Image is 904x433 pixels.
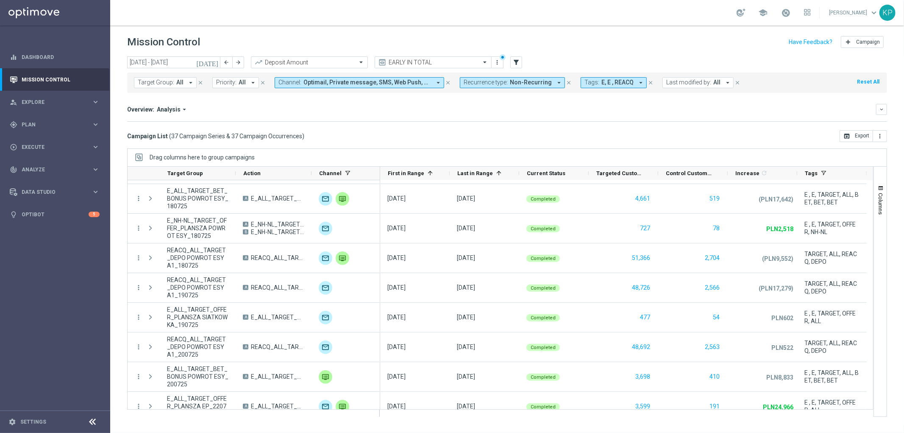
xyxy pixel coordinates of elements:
span: keyboard_arrow_down [869,8,879,17]
span: Completed [531,226,556,232]
span: Last in Range [457,170,493,176]
button: 3,698 [634,372,651,382]
span: REACQ_ALL_TARGET_DEPO POWROT ESY A1_180725 [251,254,304,262]
i: keyboard_arrow_right [92,188,100,196]
i: lightbulb [10,211,17,218]
p: PLN8,833 [766,374,793,381]
button: arrow_forward [232,56,244,68]
div: Press SPACE to select this row. [128,184,380,214]
span: Targeted Customers [596,170,644,176]
button: close [444,78,452,87]
div: 22 Jul 2025, Tuesday [457,402,475,410]
span: A [243,344,248,349]
img: Optimail [319,400,332,413]
button: more_vert [135,402,142,410]
h3: Campaign List [127,132,304,140]
span: E_NH-NL_TARGET_OFFER_PLANSZA POWROT ESY A_180725 [251,221,304,228]
span: TARGET, ALL, REACQ, DEPO [804,280,859,295]
div: 20 Jul 2025, Sunday [387,343,406,351]
div: 20 Jul 2025, Sunday [387,373,406,380]
img: Optimail [319,311,332,324]
span: All [176,79,184,86]
span: Completed [531,374,556,380]
span: Data Studio [22,190,92,195]
span: Plan [22,122,92,127]
colored-tag: Completed [526,195,560,203]
span: E_ALL_TARGET_OFFER_PLANSZA EP_220725 [167,395,228,418]
span: Campaign [856,39,880,45]
button: open_in_browser Export [840,130,873,142]
span: Tags [805,170,818,176]
a: [PERSON_NAME]keyboard_arrow_down [828,6,879,19]
div: Optibot [10,203,100,226]
img: Private message [336,251,349,265]
span: E_ALL_TARGET_BET_BONUS POWROT ESY_180725 [167,187,228,210]
span: Optimail Private message SMS Web Push + 1 more [303,79,431,86]
span: A [243,255,248,260]
div: track_changes Analyze keyboard_arrow_right [9,166,100,173]
div: Mission Control [9,76,100,83]
div: 22 Jul 2025, Tuesday [387,402,406,410]
div: 20 Jul 2025, Sunday [457,343,475,351]
i: keyboard_arrow_right [92,143,100,151]
input: Select date range [127,56,220,68]
span: A [243,404,248,409]
img: Optimail [319,341,332,354]
button: more_vert [135,313,142,321]
div: Mission Control [10,68,100,91]
i: more_vert [494,59,501,66]
button: 2,704 [704,253,720,263]
i: keyboard_arrow_down [879,106,885,112]
h3: Overview: [127,106,154,113]
div: Private message [319,370,332,384]
button: more_vert [135,284,142,291]
p: (PLN9,552) [762,255,793,263]
button: more_vert [873,130,887,142]
button: more_vert [135,224,142,232]
img: Optimail [319,222,332,235]
div: 18 Jul 2025, Friday [387,254,406,262]
button: Data Studio keyboard_arrow_right [9,189,100,196]
div: Analyze [10,166,92,173]
div: lightbulb Optibot 5 [9,211,100,218]
i: add [845,39,851,45]
div: 19 Jul 2025, Saturday [387,284,406,291]
button: Tags: E, E , REACQ arrow_drop_down [581,77,647,88]
div: Press SPACE to select this row. [380,184,867,214]
span: E , E, TARGET, OFFER, ALL [804,399,859,414]
input: Have Feedback? [789,39,832,45]
span: 37 Campaign Series & 37 Campaign Occurrences [171,132,302,140]
p: PLN24,966 [763,403,793,411]
button: more_vert [135,254,142,262]
div: play_circle_outline Execute keyboard_arrow_right [9,144,100,151]
span: REACQ_ALL_TARGET_DEPO POWROT ESY A1_190725 [251,284,304,291]
span: A [243,315,248,320]
i: more_vert [135,343,142,351]
i: open_in_browser [843,133,850,140]
img: Private message [336,192,349,206]
span: All [713,79,720,86]
div: 19 Jul 2025, Saturday [457,313,475,321]
div: person_search Explore keyboard_arrow_right [9,99,100,106]
img: Optimail [319,281,332,295]
button: gps_fixed Plan keyboard_arrow_right [9,121,100,128]
div: Optimail [319,192,332,206]
a: Settings [20,419,46,425]
span: REACQ_ALL_TARGET_DEPO POWROT ESY A1_180725 [167,246,228,269]
button: equalizer Dashboard [9,54,100,61]
i: arrow_drop_down [637,79,645,87]
span: Recurrence type: [464,79,508,86]
i: more_vert [135,195,142,202]
button: filter_alt [510,56,522,68]
span: Priority: [216,79,236,86]
button: 3,599 [634,401,651,412]
div: Plan [10,121,92,129]
i: trending_up [254,58,263,67]
span: REACQ_ALL_TARGET_DEPO POWROT ESY A1_200725 [167,335,228,358]
span: Columns [877,193,884,215]
colored-tag: Completed [526,313,560,321]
